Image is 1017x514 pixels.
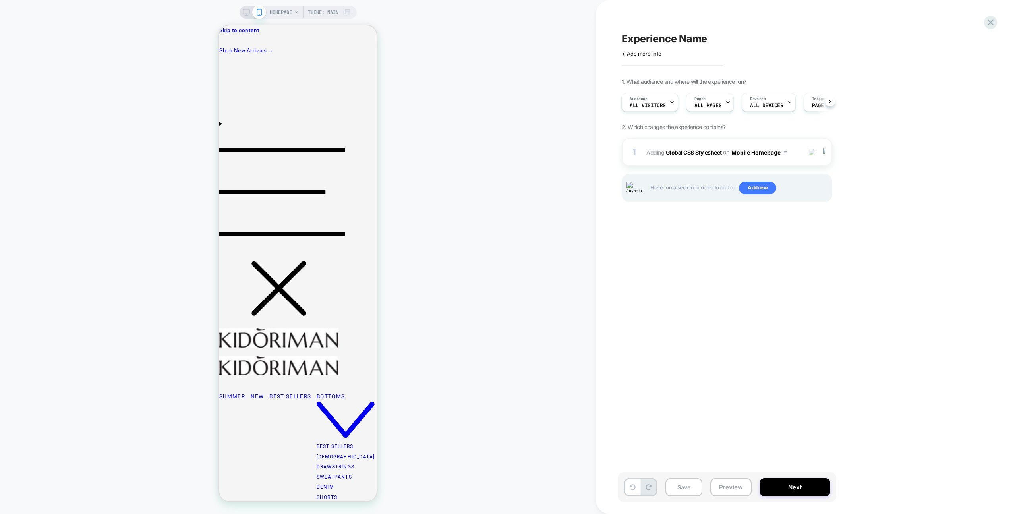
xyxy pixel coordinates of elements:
button: Mobile Homepage [731,147,787,158]
a: [DEMOGRAPHIC_DATA] [97,429,156,434]
span: Hover on a section in order to edit or [650,182,828,194]
div: 1 [630,144,638,160]
span: on [723,147,729,157]
b: Global CSS Stylesheet [666,149,722,155]
button: Preview [710,478,752,496]
a: Best Sellers [97,418,134,424]
span: Trigger [812,96,828,102]
span: Pages [694,96,706,102]
a: Denim [97,459,114,464]
img: down arrow [784,151,787,153]
span: Adding [646,147,798,158]
img: close [823,148,825,157]
span: All Visitors [630,103,666,108]
img: Joystick [626,182,642,194]
span: ALL DEVICES [750,103,783,108]
a: New [31,368,45,374]
span: Bottoms [97,368,126,374]
button: Save [665,478,702,496]
span: + Add more info [622,50,661,57]
span: Experience Name [622,33,707,44]
a: Sweatpants [97,449,133,454]
span: 1. What audience and where will the experience run? [622,78,746,85]
button: Next [760,478,830,496]
span: Add new [739,182,776,194]
span: ALL PAGES [694,103,721,108]
span: Audience [630,96,648,102]
a: Drawstrings [97,439,135,444]
span: Page Load [812,103,839,108]
a: Shorts [97,469,118,475]
span: Devices [750,96,766,102]
a: Best Sellers [50,368,92,374]
span: HOMEPAGE [270,6,292,19]
span: 2. Which changes the experience contains? [622,124,725,130]
span: Theme: MAIN [308,6,338,19]
a: Bottoms [97,368,156,414]
img: crossed eye [809,149,816,156]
